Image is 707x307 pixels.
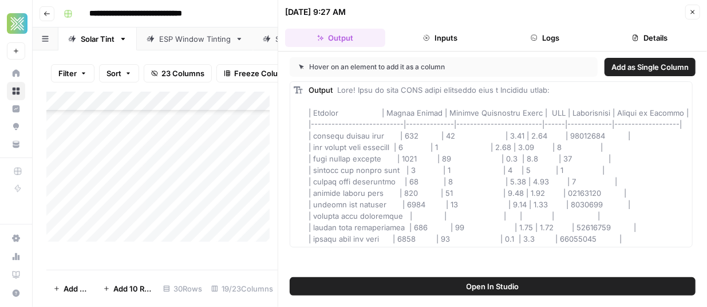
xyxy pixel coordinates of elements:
img: Xponent21 Logo [7,13,27,34]
button: Inputs [390,29,490,47]
span: Filter [58,68,77,79]
button: 23 Columns [144,64,212,82]
button: Open In Studio [290,277,696,296]
button: Details [600,29,700,47]
a: Usage [7,247,25,266]
span: Output [309,85,333,95]
button: Logs [495,29,595,47]
button: Filter [51,64,94,82]
a: Your Data [7,135,25,153]
span: Open In Studio [467,281,519,292]
span: 23 Columns [161,68,204,79]
a: Settings [7,229,25,247]
a: Opportunities [7,117,25,136]
button: Sort [99,64,139,82]
span: Sort [106,68,121,79]
div: 30 Rows [159,280,207,298]
div: [DATE] 9:27 AM [285,6,346,18]
span: Freeze Columns [234,68,293,79]
a: Insights [7,100,25,118]
a: Learning Hub [7,266,25,284]
button: Add 10 Rows [96,280,159,298]
button: Output [285,29,385,47]
button: Add Row [46,280,96,298]
div: 19/23 Columns [207,280,278,298]
button: Workspace: Xponent21 [7,9,25,38]
button: Add as Single Column [605,58,696,76]
span: Add Row [64,283,89,294]
a: Solar Tint [58,27,137,50]
span: Lore! Ipsu do sita CONS adipi elitseddo eius t Incididu utlab: | Etdolor | Magnaa Enimad | Minimv... [309,85,689,243]
span: Add as Single Column [611,61,689,73]
a: Suntrol [253,27,323,50]
span: Add 10 Rows [113,283,152,294]
div: ESP Window Tinting [159,33,231,45]
button: Freeze Columns [216,64,301,82]
button: Help + Support [7,284,25,302]
a: Browse [7,82,25,100]
div: Hover on an element to add it as a column [299,62,517,72]
a: ESP Window Tinting [137,27,253,50]
div: Solar Tint [81,33,114,45]
a: Home [7,64,25,82]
